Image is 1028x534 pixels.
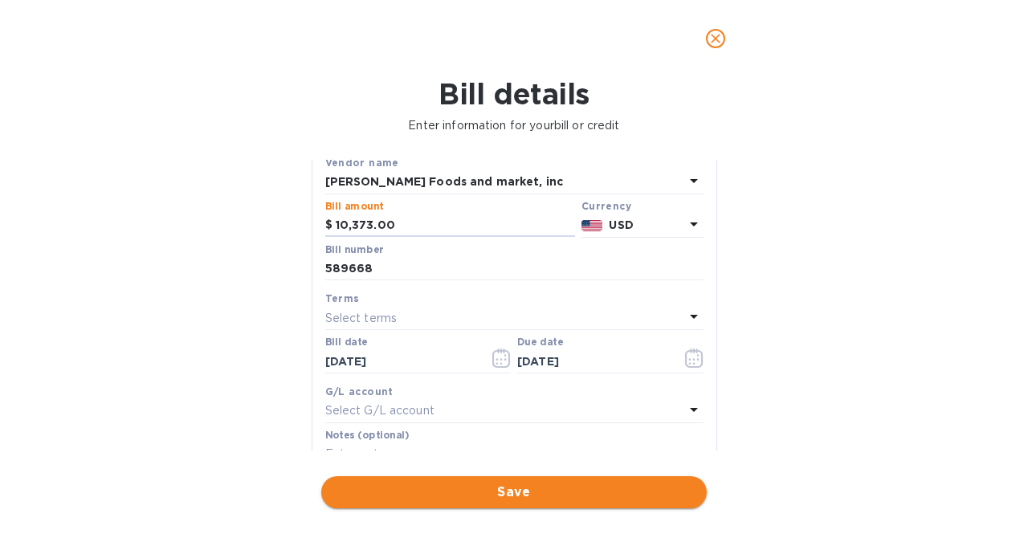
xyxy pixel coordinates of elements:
div: $ [325,214,336,238]
p: Enter information for your bill or credit [13,117,1015,134]
span: Save [334,483,694,502]
b: USD [609,218,633,231]
label: Bill date [325,338,368,348]
button: close [696,19,735,58]
b: Terms [325,292,360,304]
p: Select G/L account [325,402,434,419]
b: Vendor name [325,157,399,169]
b: G/L account [325,385,394,397]
img: USD [581,220,603,231]
button: Save [321,476,707,508]
p: Select terms [325,310,398,327]
label: Bill amount [325,202,383,211]
label: Due date [517,338,563,348]
input: Enter notes [325,442,704,467]
label: Bill number [325,245,383,255]
input: Select date [325,349,477,373]
input: Due date [517,349,669,373]
label: Notes (optional) [325,430,410,440]
b: [PERSON_NAME] Foods and market, inc [325,175,564,188]
b: Currency [581,200,631,212]
input: $ Enter bill amount [336,214,575,238]
h1: Bill details [13,77,1015,111]
input: Enter bill number [325,257,704,281]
